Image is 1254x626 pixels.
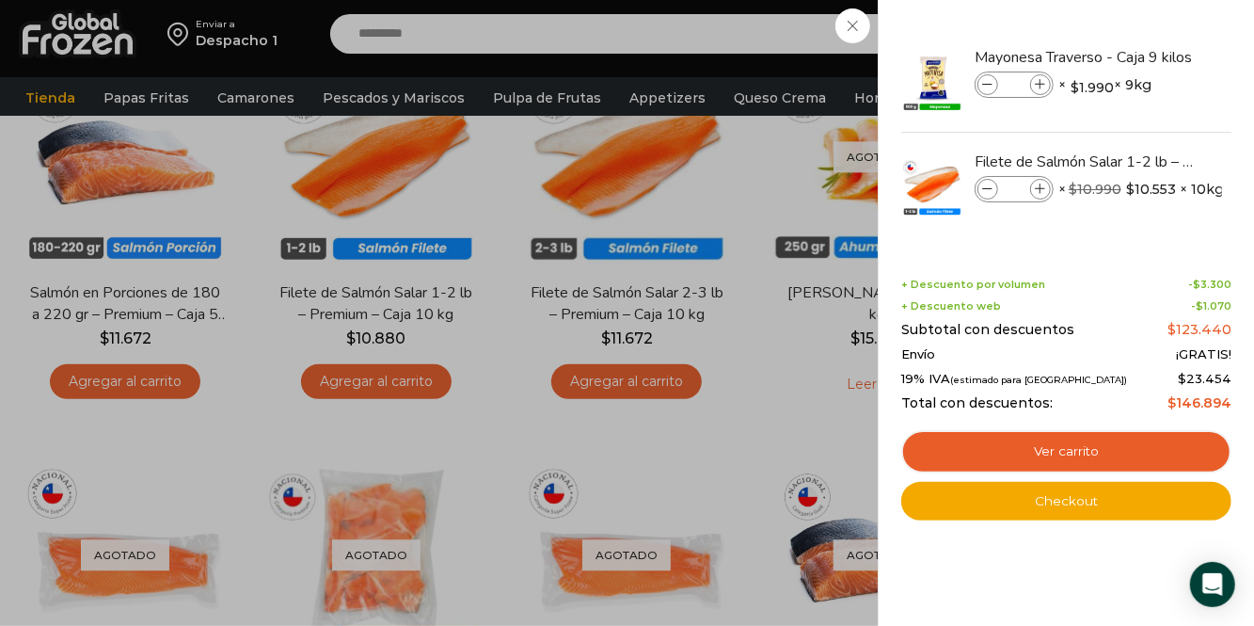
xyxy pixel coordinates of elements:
[901,482,1231,522] a: Checkout
[1178,371,1231,386] span: 23.454
[1193,278,1200,291] span: $
[1058,176,1224,202] span: × × 10kg
[901,300,1001,313] span: + Descuento web
[1000,179,1028,200] input: Product quantity
[1196,299,1231,313] bdi: 1.070
[1191,300,1231,313] span: -
[1167,394,1176,411] span: $
[1193,278,1231,291] bdi: 3.300
[1126,180,1135,199] span: $
[1126,180,1176,199] bdi: 10.553
[901,372,1127,387] span: 19% IVA
[1196,299,1203,313] span: $
[1069,181,1121,198] bdi: 10.990
[901,395,1053,411] span: Total con descuentos:
[975,47,1198,68] a: Mayonesa Traverso - Caja 9 kilos
[1188,279,1231,291] span: -
[901,279,1045,291] span: + Descuento por volumen
[1167,321,1231,338] bdi: 123.440
[950,375,1127,385] small: (estimado para [GEOGRAPHIC_DATA])
[1071,78,1079,97] span: $
[1069,181,1077,198] span: $
[1000,74,1028,95] input: Product quantity
[901,347,935,362] span: Envío
[901,430,1231,474] a: Ver carrito
[1071,78,1114,97] bdi: 1.990
[975,152,1198,172] a: Filete de Salmón Salar 1-2 lb – Premium - Caja 10 kg
[1167,394,1231,411] bdi: 146.894
[901,322,1074,338] span: Subtotal con descuentos
[1176,347,1231,362] span: ¡GRATIS!
[1178,371,1186,386] span: $
[1167,321,1176,338] span: $
[1058,72,1151,98] span: × × 9kg
[1190,562,1235,607] div: Open Intercom Messenger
